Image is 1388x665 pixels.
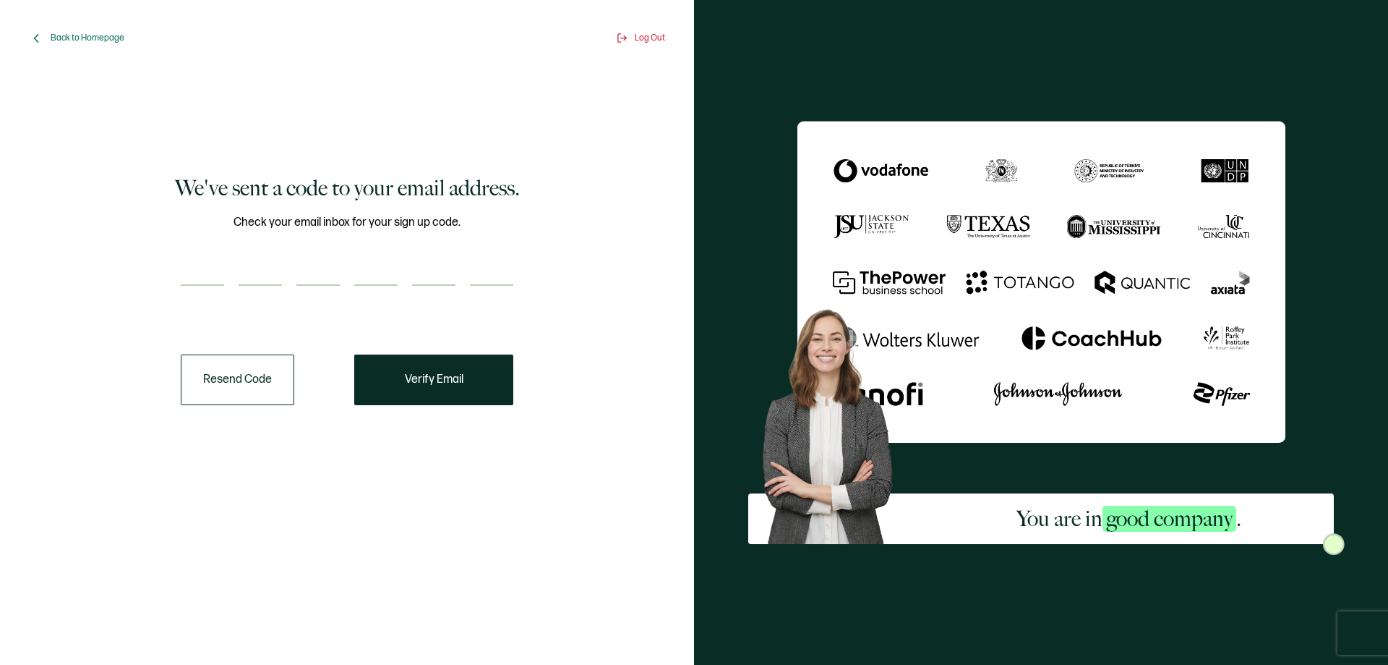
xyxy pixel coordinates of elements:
[1016,504,1241,533] h2: You are in .
[797,121,1285,443] img: Sertifier We've sent a code to your email address.
[1102,506,1236,532] span: good company
[354,355,513,405] button: Verify Email
[405,374,463,386] span: Verify Email
[748,297,924,544] img: Sertifier Signup - You are in <span class="strong-h">good company</span>. Hero
[1323,533,1345,555] img: Sertifier Signup
[51,33,124,43] span: Back to Homepage
[234,213,460,232] span: Check your email inbox for your sign up code.
[635,33,665,43] span: Log Out
[175,174,520,203] h1: We've sent a code to your email address.
[181,355,294,405] button: Resend Code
